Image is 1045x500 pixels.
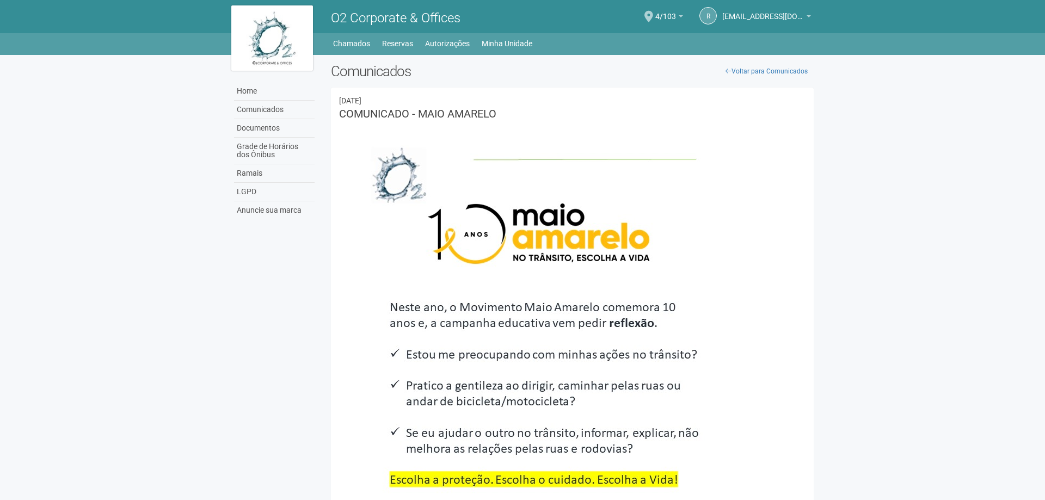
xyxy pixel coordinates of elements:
a: Voltar para Comunicados [720,63,814,79]
a: Home [234,82,315,101]
a: Minha Unidade [482,36,532,51]
a: Comunicados [234,101,315,119]
a: 4/103 [655,14,683,22]
a: r [699,7,717,24]
h2: Comunicados [331,63,814,79]
h3: COMUNICADO - MAIO AMARELO [339,108,806,119]
a: Reservas [382,36,413,51]
a: Chamados [333,36,370,51]
a: Documentos [234,119,315,138]
a: [EMAIL_ADDRESS][DOMAIN_NAME] [722,14,811,22]
span: O2 Corporate & Offices [331,10,460,26]
a: LGPD [234,183,315,201]
a: Autorizações [425,36,470,51]
a: Anuncie sua marca [234,201,315,219]
a: Grade de Horários dos Ônibus [234,138,315,164]
a: Ramais [234,164,315,183]
span: riodejaneiro.o2corporate@regus.com [722,2,804,21]
img: logo.jpg [231,5,313,71]
span: 4/103 [655,2,676,21]
div: 08/05/2023 12:33 [339,96,806,106]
